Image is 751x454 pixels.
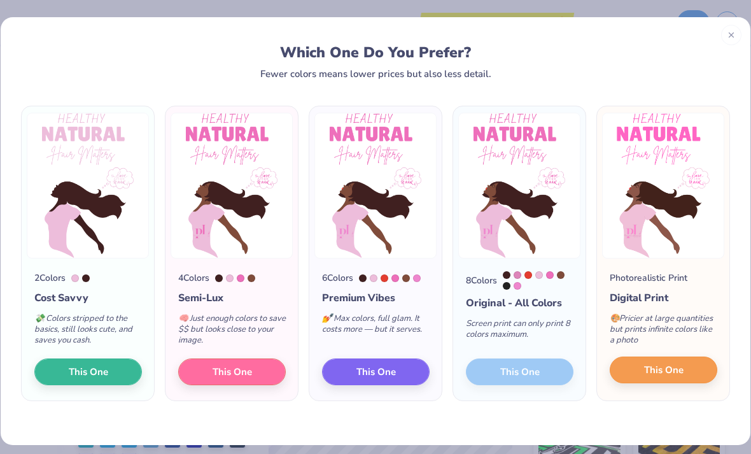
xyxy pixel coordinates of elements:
div: 4705 C [248,274,255,282]
span: This One [69,365,108,380]
div: 224 C [237,274,244,282]
img: 2 color option [27,113,149,259]
div: 4 Colors [178,271,209,285]
div: 4975 C [82,274,90,282]
div: Which One Do You Prefer? [36,44,716,61]
div: 224 C [391,274,399,282]
div: Photorealistic Print [610,271,687,285]
div: Digital Print [610,290,717,306]
div: 217 C [535,271,543,279]
button: This One [34,358,142,385]
img: 4 color option [171,113,293,259]
div: 4975 C [503,271,510,279]
span: 💸 [34,313,45,324]
img: Photorealistic preview [602,113,724,259]
span: This One [356,365,396,380]
div: 8 Colors [466,274,497,287]
div: 4705 C [402,274,410,282]
div: Original - All Colors [466,295,573,311]
div: Premium Vibes [322,290,430,306]
div: 6 Colors [322,271,353,285]
div: Semi-Lux [178,290,286,306]
span: This One [213,365,252,380]
div: Just enough colors to save $$ but looks close to your image. [178,306,286,358]
img: 6 color option [314,113,437,259]
div: 237 C [413,274,421,282]
div: Neutral Black C [503,282,510,290]
div: Colors stripped to the basics, still looks cute, and saves you cash. [34,306,142,358]
div: Max colors, full glam. It costs more — but it serves. [322,306,430,348]
span: 🎨 [610,313,620,324]
div: 4975 C [215,274,223,282]
div: 217 C [71,274,79,282]
span: This One [644,363,684,378]
div: 4705 C [557,271,565,279]
div: 224 C [546,271,554,279]
div: Cost Savvy [34,290,142,306]
div: Screen print can only print 8 colors maximum. [466,311,573,353]
img: 8 color option [458,113,580,259]
div: Pricier at large quantities but prints infinite colors like a photo [610,306,717,358]
div: Fewer colors means lower prices but also less detail. [260,69,491,79]
div: 2 Colors [34,271,66,285]
span: 🧠 [178,313,188,324]
button: This One [322,358,430,385]
button: This One [178,358,286,385]
div: 179 C [524,271,532,279]
div: 237 C [514,282,521,290]
div: 4975 C [359,274,367,282]
div: 179 C [381,274,388,282]
div: 217 C [370,274,377,282]
button: This One [610,357,717,383]
div: 217 C [226,274,234,282]
div: 673 C [514,271,521,279]
span: 💅 [322,313,332,324]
